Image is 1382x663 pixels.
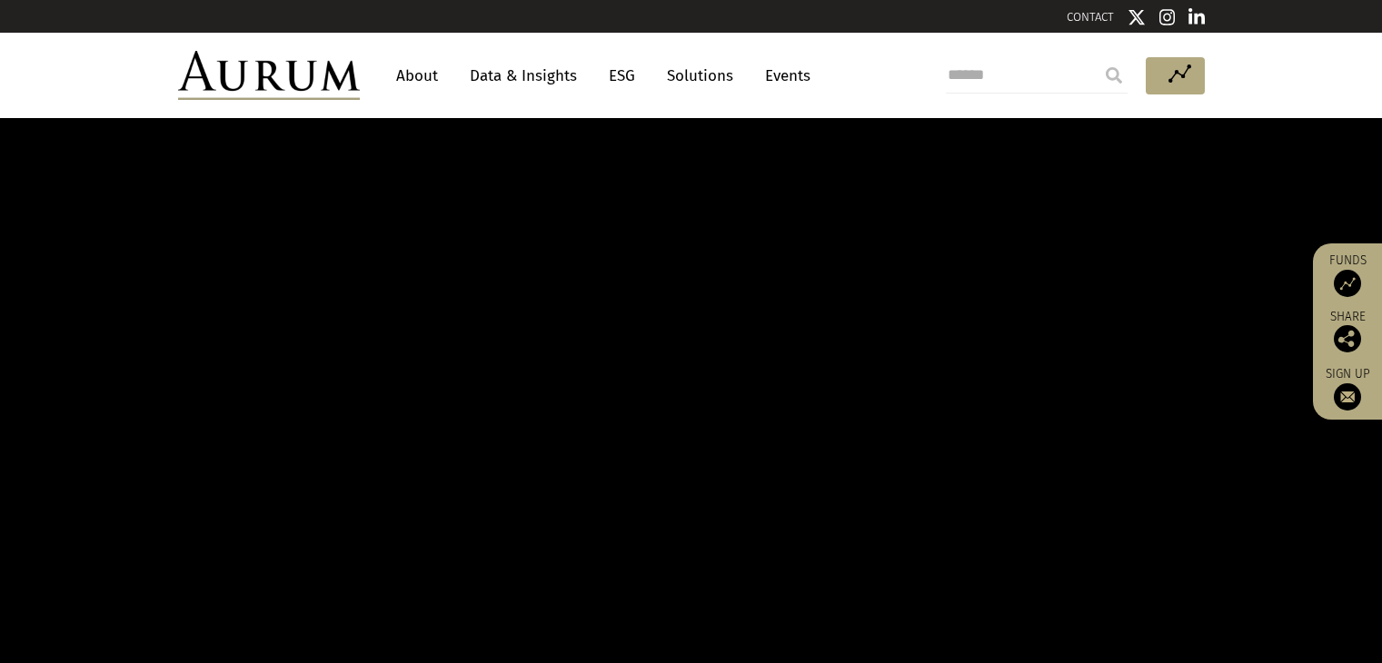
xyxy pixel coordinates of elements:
input: Submit [1096,57,1132,94]
div: Share [1322,311,1373,352]
a: Sign up [1322,366,1373,411]
a: Events [756,59,810,93]
a: CONTACT [1067,10,1114,24]
a: About [387,59,447,93]
a: Solutions [658,59,742,93]
a: Funds [1322,252,1373,297]
img: Sign up to our newsletter [1334,383,1361,411]
a: ESG [600,59,644,93]
img: Share this post [1334,325,1361,352]
img: Twitter icon [1128,8,1146,26]
img: Aurum [178,51,360,100]
img: Linkedin icon [1188,8,1205,26]
img: Access Funds [1334,270,1361,297]
a: Data & Insights [461,59,586,93]
img: Instagram icon [1159,8,1176,26]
